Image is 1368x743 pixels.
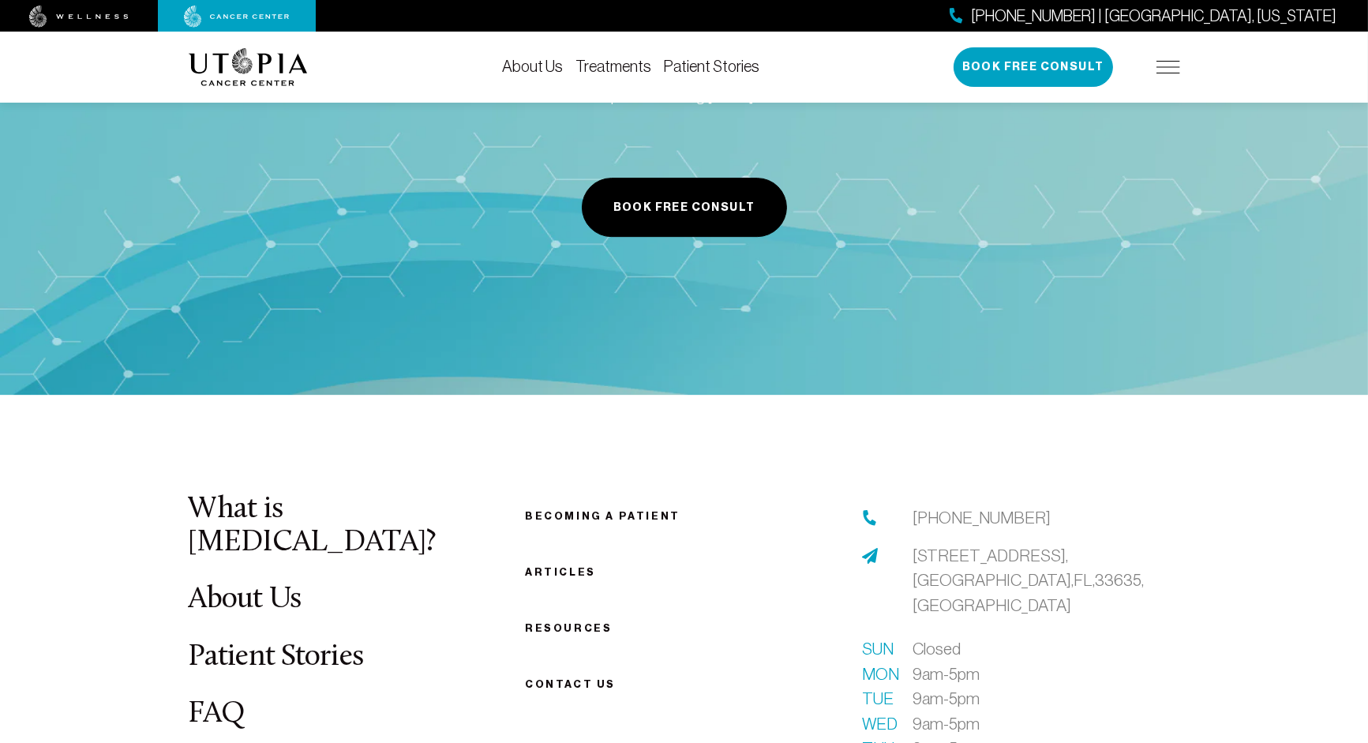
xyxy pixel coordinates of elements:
[582,178,787,237] button: Book Free Consult
[184,6,290,28] img: cancer center
[862,636,894,662] span: Sun
[525,622,612,634] a: Resources
[913,636,961,662] span: Closed
[862,686,894,711] span: Tue
[1156,61,1180,73] img: icon-hamburger
[913,662,980,687] span: 9am-5pm
[862,548,878,564] img: address
[664,58,759,75] a: Patient Stories
[189,494,436,558] a: What is [MEDICAL_DATA]?
[913,505,1051,531] a: [PHONE_NUMBER]
[913,686,980,711] span: 9am-5pm
[189,48,308,86] img: logo
[954,47,1113,87] button: Book Free Consult
[29,6,129,28] img: wellness
[189,642,364,673] a: Patient Stories
[862,662,894,687] span: Mon
[525,678,616,690] span: Contact us
[913,711,980,737] span: 9am-5pm
[525,510,680,522] a: Becoming a patient
[575,58,651,75] a: Treatments
[502,58,563,75] a: About Us
[189,584,302,615] a: About Us
[525,566,596,578] a: Articles
[862,711,894,737] span: Wed
[971,5,1336,28] span: [PHONE_NUMBER] | [GEOGRAPHIC_DATA], [US_STATE]
[913,546,1144,614] span: [STREET_ADDRESS], [GEOGRAPHIC_DATA], FL, 33635, [GEOGRAPHIC_DATA]
[913,543,1180,618] a: [STREET_ADDRESS],[GEOGRAPHIC_DATA],FL,33635,[GEOGRAPHIC_DATA]
[950,5,1336,28] a: [PHONE_NUMBER] | [GEOGRAPHIC_DATA], [US_STATE]
[189,699,245,730] a: FAQ
[862,510,878,526] img: phone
